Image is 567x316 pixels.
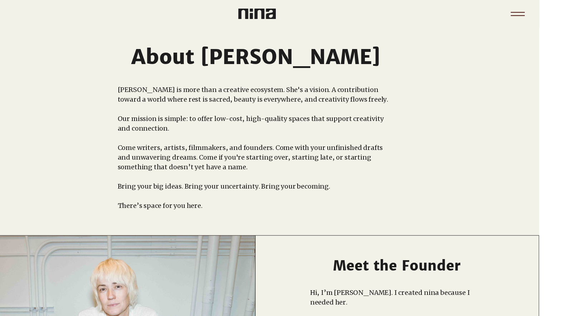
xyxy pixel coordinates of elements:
button: Menu [507,3,528,25]
span: Come writers, artists, filmmakers, and founders. Come with your unfinished drafts and unwavering ... [118,144,383,171]
span: Hi, I’m [PERSON_NAME]. I created nina because I needed her. [310,288,470,306]
span: There’s space for you here. [118,201,202,210]
span: About [PERSON_NAME] [131,44,380,69]
span: [PERSON_NAME] is more than a creative ecosystem. She's a vision. A contribution toward a world wh... [118,86,388,103]
nav: Site [507,3,528,25]
img: Nina Logo CMYK_Charcoal.png [238,9,276,19]
span: Our mission is simple: to offer low-cost, high-quality spaces that support creativity and connect... [118,115,384,132]
span: Meet the Founder [333,257,461,274]
span: Bring your big ideas. Bring your uncertainty. Bring your becoming. [118,182,330,190]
